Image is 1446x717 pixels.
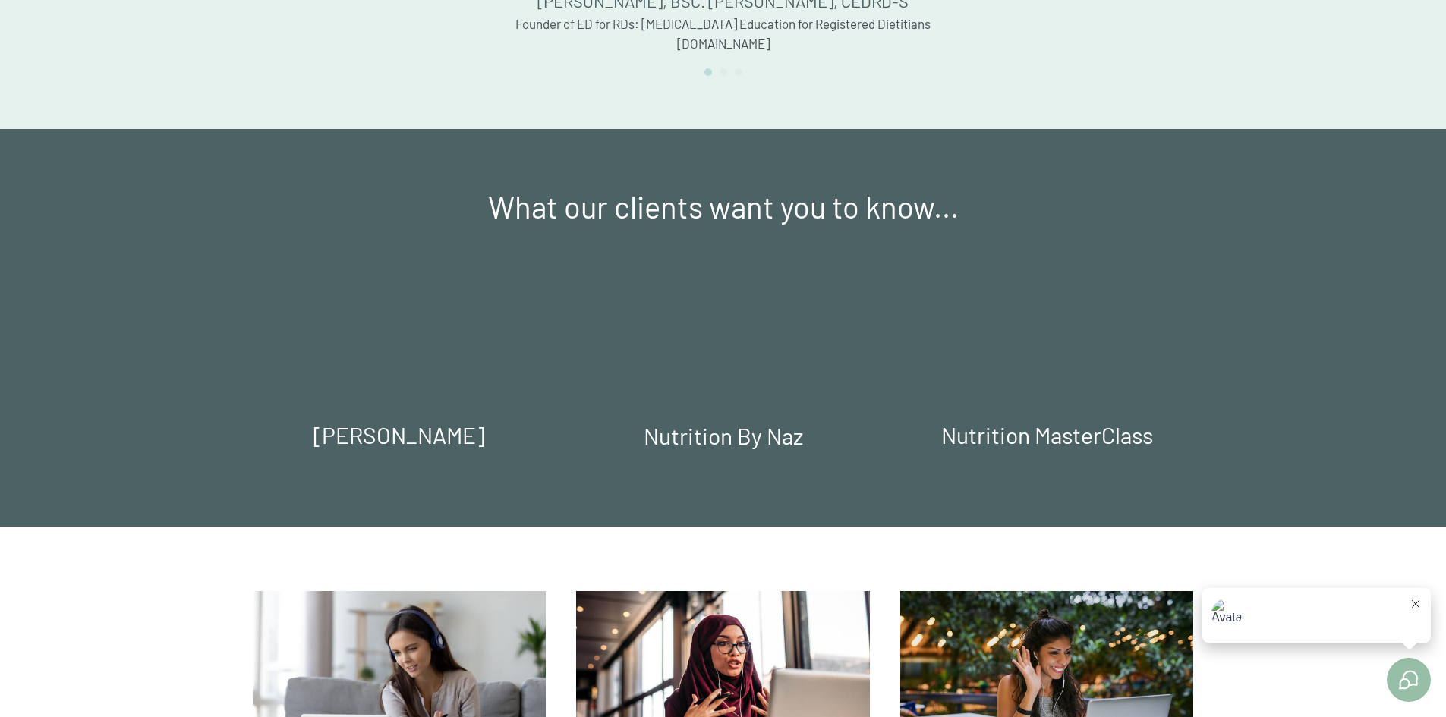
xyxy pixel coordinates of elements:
a: 3 [735,68,742,76]
iframe: Julie TLP testimonial [885,238,1209,420]
a: 2 [720,68,727,76]
span: Nutrition MasterClass [941,421,1153,448]
div: Founder of ED for RDs: [MEDICAL_DATA] Education for Registered Dietitians [DOMAIN_NAME] [423,14,1024,53]
span: Nutrition By Naz [644,422,803,449]
span: What our clients want you to know... [488,188,959,225]
iframe: Dietitian Deanna TLP Testimonial [238,238,562,420]
span: [PERSON_NAME] [313,421,484,448]
iframe: Nazima TLP testimonial [561,238,885,420]
a: 1 [704,68,712,76]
